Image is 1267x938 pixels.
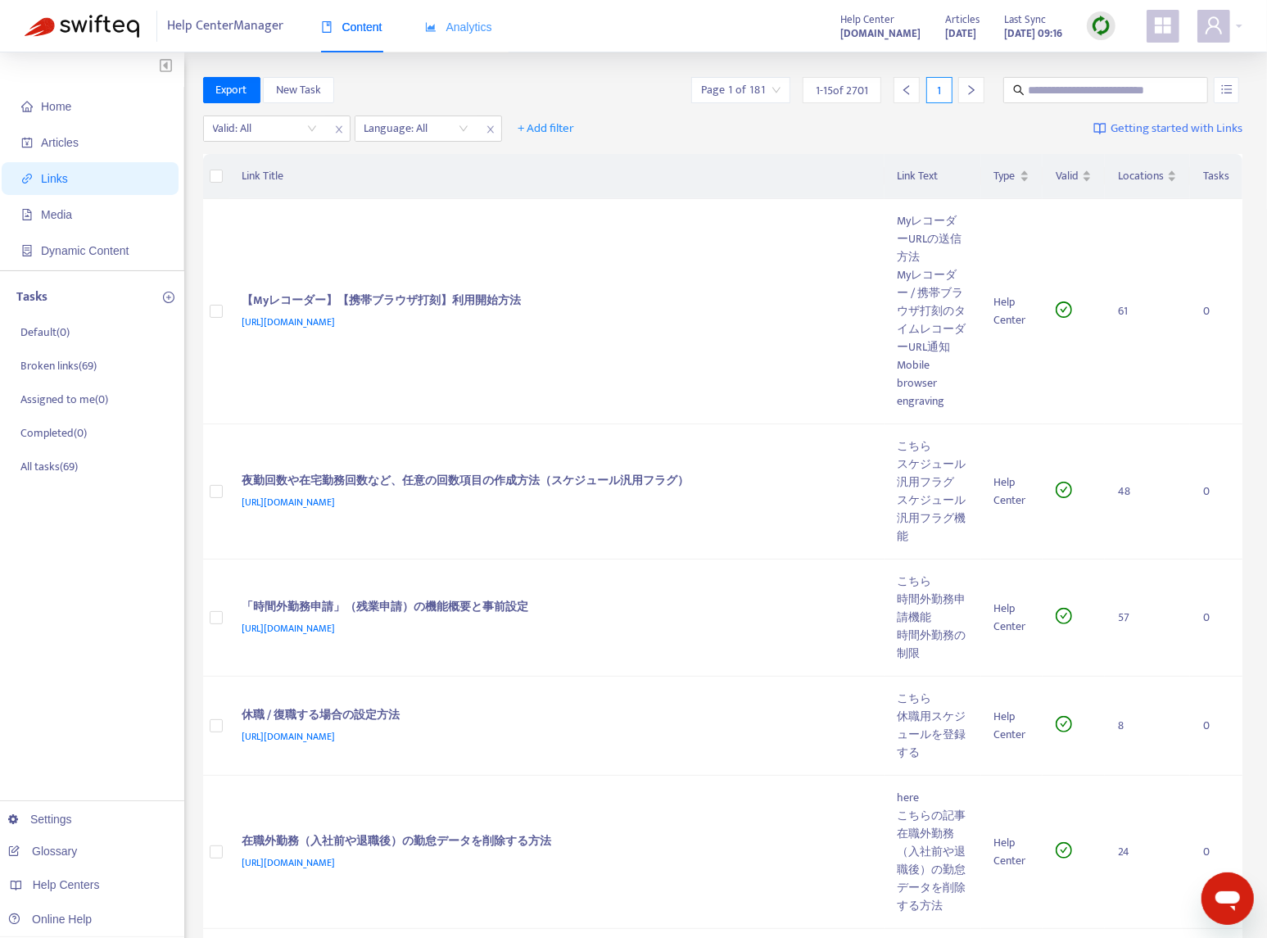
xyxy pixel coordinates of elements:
th: Valid [1043,154,1105,199]
span: Type [994,167,1016,185]
a: Settings [8,813,72,826]
span: Content [321,20,382,34]
span: Home [41,100,71,113]
p: All tasks ( 69 ) [20,458,78,475]
div: 夜勤回数や在宅勤務回数など、任意の回数項目の作成方法（スケジュール汎用フラグ） [242,472,866,493]
span: search [1013,84,1025,96]
div: こちらの記事 [898,807,968,825]
span: New Task [276,81,321,99]
img: image-link [1093,122,1106,135]
div: 【Myレコーダー】【携帯ブラウザ打刻】利用開始方法 [242,292,866,313]
div: Myレコーダー / 携帯ブラウザ打刻のタイムレコーダーURL通知 [898,266,968,356]
th: Link Title [229,154,885,199]
span: check-circle [1056,482,1072,498]
td: 0 [1190,199,1242,424]
a: [DOMAIN_NAME] [840,24,921,43]
span: left [901,84,912,96]
td: 24 [1105,776,1190,929]
p: Assigned to me ( 0 ) [20,391,108,408]
button: + Add filter [506,116,587,142]
span: close [328,120,350,139]
span: file-image [21,209,33,220]
th: Link Text [885,154,981,199]
div: 時間外勤務申請機能 [898,591,968,627]
span: [URL][DOMAIN_NAME] [242,854,336,871]
span: link [21,173,33,184]
span: book [321,21,333,33]
span: 1 - 15 of 2701 [816,82,868,99]
a: Getting started with Links [1093,116,1242,142]
button: unordered-list [1214,77,1239,103]
span: container [21,245,33,256]
strong: [DATE] [945,25,976,43]
span: appstore [1153,16,1173,35]
div: Help Center [994,834,1029,870]
span: Analytics [425,20,492,34]
div: 休職用スケジュールを登録する [898,708,968,762]
th: Locations [1105,154,1190,199]
iframe: メッセージングウィンドウを開くボタン [1201,872,1254,925]
span: Media [41,208,72,221]
div: 時間外勤務の制限 [898,627,968,663]
div: 休職 / 復職する場合の設定方法 [242,706,866,727]
div: Help Center [994,600,1029,636]
div: 在職外勤務（入社前や退職後）の勤怠データを削除する方法 [242,832,866,854]
a: Glossary [8,845,77,858]
div: Mobile browser engraving [898,356,968,410]
div: Help Center [994,708,1029,744]
span: unordered-list [1221,84,1233,95]
td: 0 [1190,776,1242,929]
span: Help Center Manager [168,11,284,42]
img: Swifteq [25,15,139,38]
td: 48 [1105,424,1190,560]
p: Tasks [16,288,48,307]
div: こちら [898,573,968,591]
td: 8 [1105,677,1190,776]
td: 57 [1105,560,1190,677]
td: 0 [1190,560,1242,677]
span: account-book [21,137,33,148]
div: MyレコーダーURLの送信方法 [898,212,968,266]
span: plus-circle [163,292,174,303]
p: Completed ( 0 ) [20,424,87,442]
span: Last Sync [1004,11,1046,29]
span: home [21,101,33,112]
span: Valid [1056,167,1079,185]
div: 「時間外勤務申請」（残業申請）の機能概要と事前設定 [242,598,866,619]
p: Default ( 0 ) [20,324,70,341]
button: New Task [263,77,334,103]
div: スケジュール汎用フラグ [898,455,968,492]
span: check-circle [1056,716,1072,732]
span: [URL][DOMAIN_NAME] [242,314,336,330]
img: sync.dc5367851b00ba804db3.png [1091,16,1111,36]
span: area-chart [425,21,437,33]
div: here [898,789,968,807]
div: こちら [898,437,968,455]
div: 在職外勤務（入社前や退職後）の勤怠データを削除する方法 [898,825,968,915]
span: Links [41,172,68,185]
a: Online Help [8,913,92,926]
span: [URL][DOMAIN_NAME] [242,728,336,745]
strong: [DOMAIN_NAME] [840,25,921,43]
span: Help Center [840,11,894,29]
span: close [480,120,501,139]
p: Broken links ( 69 ) [20,357,97,374]
th: Type [981,154,1043,199]
td: 0 [1190,677,1242,776]
span: [URL][DOMAIN_NAME] [242,494,336,510]
span: Locations [1118,167,1164,185]
span: + Add filter [518,119,575,138]
span: Export [216,81,247,99]
div: Help Center [994,293,1029,329]
span: user [1204,16,1224,35]
span: right [966,84,977,96]
span: check-circle [1056,842,1072,859]
span: [URL][DOMAIN_NAME] [242,620,336,637]
span: Help Centers [33,878,100,891]
span: check-circle [1056,608,1072,624]
span: check-circle [1056,301,1072,318]
span: Dynamic Content [41,244,129,257]
span: Articles [41,136,79,149]
span: Getting started with Links [1111,120,1242,138]
div: こちら [898,690,968,708]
